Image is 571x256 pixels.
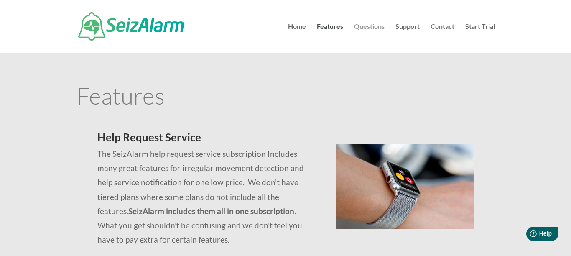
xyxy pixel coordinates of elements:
strong: SeizAlarm includes them all in one subscription [128,206,294,216]
img: SeizAlarm [78,12,184,41]
iframe: Help widget launcher [497,223,562,247]
a: Questions [354,23,385,53]
img: seizalarm-on-wrist [336,144,474,229]
h2: Help Request Service [97,132,315,147]
h1: Features [76,84,495,111]
a: Support [395,23,420,53]
a: Features [317,23,343,53]
a: Home [288,23,306,53]
a: Start Trial [465,23,495,53]
p: The SeizAlarm help request service subscription Includes many great features for irregular moveme... [97,147,315,247]
a: Contact [431,23,454,53]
